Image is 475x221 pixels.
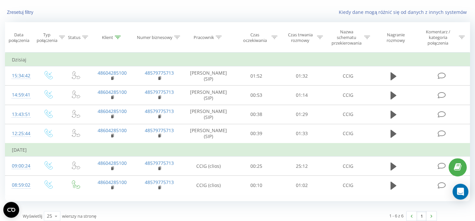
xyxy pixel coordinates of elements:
[12,89,28,101] div: 14:59:41
[12,160,28,172] div: 09:00:24
[325,86,372,105] td: CCIG
[453,184,468,200] div: Open Intercom Messenger
[234,105,279,124] td: 00:38
[5,9,37,15] button: Zresetuj filtry
[325,105,372,124] td: CCIG
[12,179,28,192] div: 08:59:02
[183,176,234,195] td: CCIG (clios)
[279,176,325,195] td: 01:02
[145,70,174,76] a: 48579775713
[339,9,470,15] a: Kiedy dane mogą różnić się od danych z innych systemów
[98,127,127,133] a: 48604285100
[183,66,234,86] td: [PERSON_NAME] (SIP)
[98,160,127,166] a: 48604285100
[417,211,427,221] a: 1
[325,66,372,86] td: CCIG
[183,157,234,176] td: CCIG (clios)
[12,127,28,140] div: 12:25:44
[325,157,372,176] td: CCIG
[68,35,80,40] div: Status
[98,70,127,76] a: 48604285100
[5,53,470,66] td: Dzisiaj
[12,69,28,82] div: 15:34:42
[279,86,325,105] td: 01:14
[98,179,127,185] a: 48604285100
[137,35,173,40] div: Numer biznesowy
[389,212,403,219] div: 1 - 6 z 6
[98,108,127,114] a: 48604285100
[145,108,174,114] a: 48579775713
[5,143,470,157] td: [DATE]
[419,29,457,46] div: Komentarz / kategoria połączenia
[3,202,19,218] button: Open CMP widget
[279,124,325,143] td: 01:33
[145,160,174,166] a: 48579775713
[378,32,414,43] div: Nagranie rozmowy
[234,86,279,105] td: 00:53
[234,124,279,143] td: 00:39
[145,89,174,95] a: 48579775713
[183,124,234,143] td: [PERSON_NAME] (SIP)
[102,35,113,40] div: Klient
[145,127,174,133] a: 48579775713
[23,213,42,219] span: Wyświetlij
[234,66,279,86] td: 01:52
[240,32,270,43] div: Czas oczekiwania
[62,213,96,219] span: wierszy na stronę
[279,157,325,176] td: 25:12
[145,179,174,185] a: 48579775713
[285,32,315,43] div: Czas trwania rozmowy
[183,105,234,124] td: [PERSON_NAME] (SIP)
[234,157,279,176] td: 00:25
[194,35,214,40] div: Pracownik
[5,32,32,43] div: Data połączenia
[325,124,372,143] td: CCIG
[12,108,28,121] div: 13:43:51
[331,29,363,46] div: Nazwa schematu przekierowania
[183,86,234,105] td: [PERSON_NAME] (SIP)
[98,89,127,95] a: 48604285100
[325,176,372,195] td: CCIG
[279,105,325,124] td: 01:29
[37,32,57,43] div: Typ połączenia
[279,66,325,86] td: 01:32
[47,213,52,219] div: 25
[234,176,279,195] td: 00:10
